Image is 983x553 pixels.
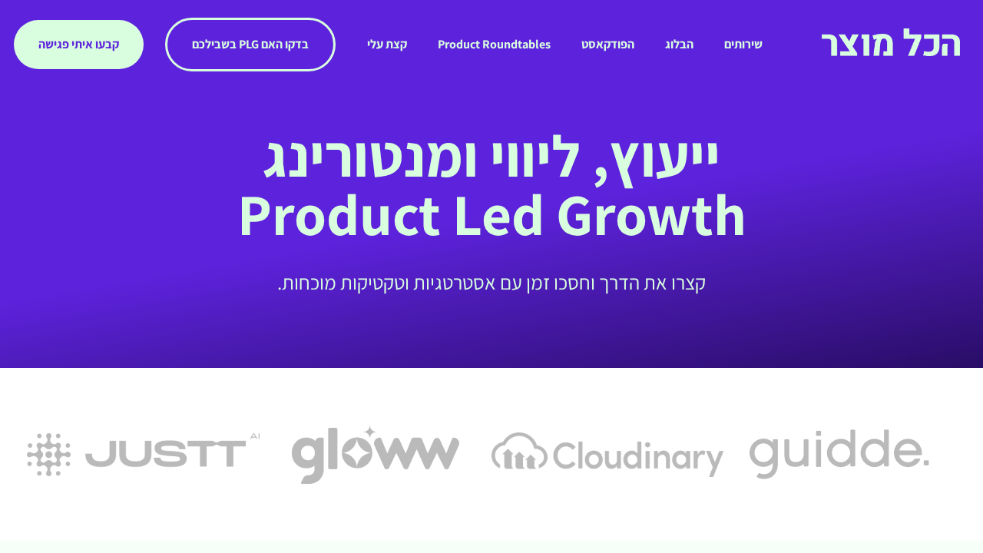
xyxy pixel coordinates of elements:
div: 2 מתוך 5 [260,425,491,484]
img: gloww 1 [292,425,459,484]
a: הבלוג [650,27,709,62]
div: 1 מתוך 5 [27,433,259,476]
a: קצת עלי [352,27,422,62]
a: קבעו איתי פגישה [14,20,144,69]
span: קבעו איתי פגישה [38,38,119,51]
h2: ייעוץ, ליווי ומנטורינג Product Led Growth [8,126,975,243]
nav: תפריט [352,27,799,62]
div: קרוסלת תמונות [27,425,956,484]
img: cloudinary_logo_for_white_bg 1 [491,432,723,478]
a: בדקו האם PLG בשבילכם [165,18,336,71]
img: guidde 1 [750,425,930,484]
a: הפודקאסט [566,27,650,62]
img: frame [27,433,259,476]
span: בדקו האם PLG בשבילכם [192,38,309,51]
a: Product Roundtables [422,27,566,62]
div: 4 מתוך 5 [723,425,955,484]
a: שירותים [709,27,778,62]
h2: קצרו את הדרך וחסכו זמן עם אסטרטגיות וטקטיקות מוכחות. [8,272,975,292]
div: 3 מתוך 5 [491,432,723,478]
